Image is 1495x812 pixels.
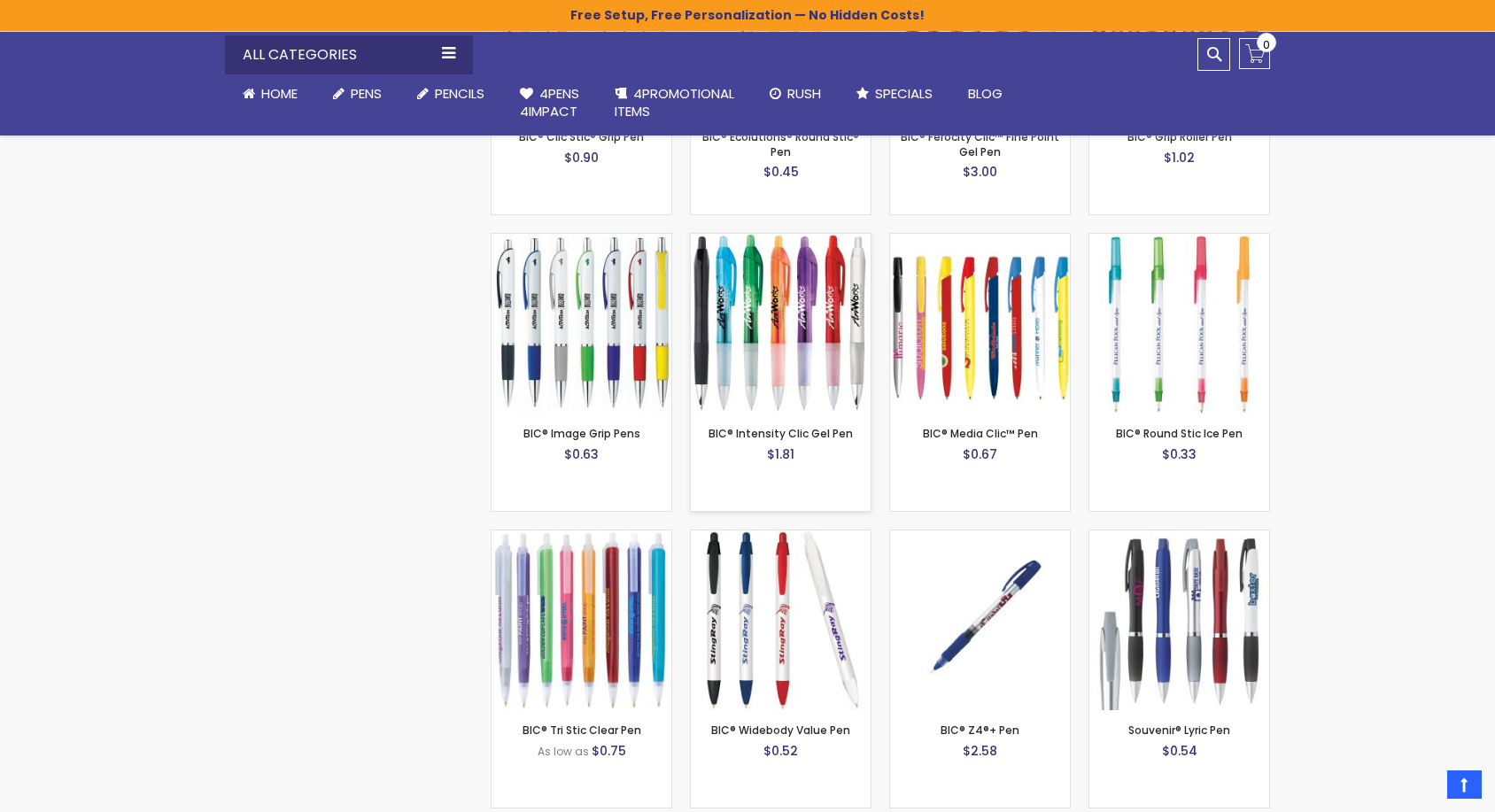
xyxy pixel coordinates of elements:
[763,742,798,760] span: $0.52
[1164,149,1195,166] span: $1.02
[564,445,599,463] span: $0.63
[1128,723,1230,738] a: Souvenir® Lyric Pen
[1162,742,1197,760] span: $0.54
[709,426,853,441] a: BIC® Intensity Clic Gel Pen
[941,723,1019,738] a: BIC® Z4®+ Pen
[492,530,671,545] a: BIC® Tri Stic Clear Pen
[351,84,382,103] span: Pens
[538,744,589,759] span: As low as
[890,530,1070,545] a: BIC® Z4®+ Pen
[1089,530,1269,545] a: Souvenir® Lyric Pen
[702,129,859,159] a: BIC® Ecolutions® Round Stic® Pen
[1089,233,1269,248] a: BIC® Round Stic Ice Pen
[225,35,473,74] div: All Categories
[502,74,597,132] a: 4Pens4impact
[523,723,641,738] a: BIC® Tri Stic Clear Pen
[592,742,626,760] span: $0.75
[963,742,997,760] span: $2.58
[225,74,315,113] a: Home
[901,129,1059,159] a: BIC® Ferocity Clic™ Fine Point Gel Pen
[839,74,950,113] a: Specials
[767,445,794,463] span: $1.81
[315,74,399,113] a: Pens
[763,163,799,181] span: $0.45
[963,445,997,463] span: $0.67
[1263,36,1270,53] span: 0
[261,84,298,103] span: Home
[492,530,671,710] img: BIC® Tri Stic Clear Pen
[435,84,484,103] span: Pencils
[691,233,871,248] a: BIC® Intensity Clic Gel Pen
[564,149,599,166] span: $0.90
[890,233,1070,248] a: BIC® Media Clic™ Pen
[1239,38,1270,69] a: 0
[691,530,871,710] img: BIC® Widebody Value Pen
[787,84,821,103] span: Rush
[691,234,871,414] img: BIC® Intensity Clic Gel Pen
[1162,445,1197,463] span: $0.33
[520,84,579,120] span: 4Pens 4impact
[968,84,1003,103] span: Blog
[963,163,997,181] span: $3.00
[950,74,1020,113] a: Blog
[1116,426,1243,441] a: BIC® Round Stic Ice Pen
[492,234,671,414] img: BIC® Image Grip Pens
[1349,764,1495,812] iframe: Google Customer Reviews
[711,723,850,738] a: BIC® Widebody Value Pen
[890,234,1070,414] img: BIC® Media Clic™ Pen
[1089,530,1269,710] img: Souvenir® Lyric Pen
[519,129,644,144] a: BIC® Clic Stic® Grip Pen
[523,426,640,441] a: BIC® Image Grip Pens
[890,530,1070,710] img: BIC® Z4®+ Pen
[691,530,871,545] a: BIC® Widebody Value Pen
[399,74,502,113] a: Pencils
[1127,129,1232,144] a: BIC® Grip Roller Pen
[492,233,671,248] a: BIC® Image Grip Pens
[597,74,752,132] a: 4PROMOTIONALITEMS
[1089,234,1269,414] img: BIC® Round Stic Ice Pen
[875,84,933,103] span: Specials
[615,84,734,120] span: 4PROMOTIONAL ITEMS
[752,74,839,113] a: Rush
[923,426,1038,441] a: BIC® Media Clic™ Pen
